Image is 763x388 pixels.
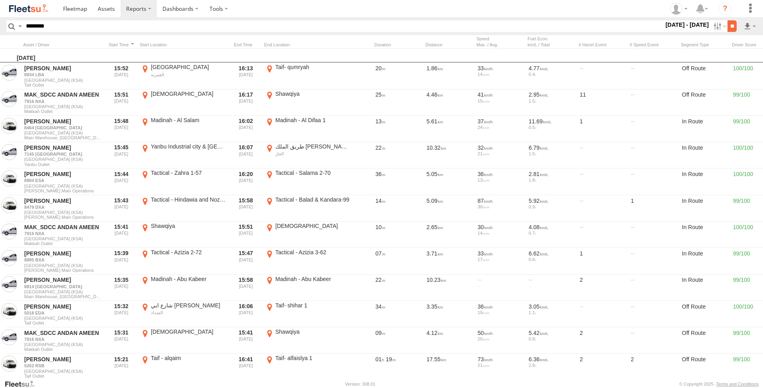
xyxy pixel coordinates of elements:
label: Click to View Event Location [264,354,352,379]
a: View Asset in Asset Management [1,250,17,266]
div: Exited after selected date range [231,302,261,327]
div: Exited after selected date range [231,222,261,247]
div: Entered prior to selected date range [106,169,136,194]
div: Entered prior to selected date range [106,328,136,353]
a: MAK_SDCC ANDAN AMEEN [24,224,102,231]
div: 32 [478,144,523,151]
div: Taif - alqaim [151,354,226,362]
div: Version: 308.01 [345,382,376,386]
span: [GEOGRAPHIC_DATA] (KSA) [24,104,102,109]
div: 5.92 [529,197,574,204]
div: 87 [478,197,523,204]
a: View Asset in Asset Management [1,329,17,345]
label: Click to View Event Location [140,328,227,353]
div: 5.61 [425,117,473,141]
div: Click to Sort [231,42,261,48]
div: 2.8 [529,363,574,368]
a: 5018 EDA [24,310,102,316]
div: Tactical - Zahra 1-57 [151,169,226,176]
span: Filter Results to this Group [24,188,102,193]
label: Search Filter Options [710,20,727,32]
label: Click to View Event Location [140,90,227,115]
div: 10.23 [425,275,473,300]
div: 3.35 [425,302,473,327]
div: 21 [478,363,523,368]
div: Shawqiya [275,328,351,335]
div: Entered prior to selected date range [106,63,136,88]
div: In Route [681,222,729,247]
div: Click to Sort [106,42,136,48]
span: [GEOGRAPHIC_DATA] (KSA) [24,157,102,162]
div: In Route [681,143,729,168]
label: Click to View Event Location [264,302,352,327]
div: 1 [630,196,678,221]
div: 13 [478,178,523,182]
a: 8464 [GEOGRAPHIC_DATA] [24,125,102,131]
div: Madinah - Al Salam [151,117,226,124]
div: 2 [579,328,627,353]
div: Exited after selected date range [231,354,261,379]
div: 19 [478,310,523,315]
span: Filter Results to this Group [24,83,102,87]
div: 0.4 [529,72,574,77]
div: 41 [478,91,523,98]
label: Click to View Event Location [264,196,352,221]
div: 2.95 [529,91,574,98]
div: Off Route [681,354,729,379]
div: 36 [478,303,523,310]
div: Exited after selected date range [231,143,261,168]
span: 14 [376,198,385,204]
a: [PERSON_NAME] [24,118,102,125]
div: 1.5 [529,151,574,156]
span: 22 [376,277,385,283]
label: Click to View Event Location [264,90,352,115]
div: 4.12 [425,328,473,353]
div: 24 [478,125,523,130]
div: Tactical - Balad & Kandara-99 [275,196,351,203]
label: Click to View Event Location [264,328,352,353]
span: Filter Results to this Group [24,347,102,352]
span: 20 [376,65,385,71]
span: [GEOGRAPHIC_DATA] (KSA) [24,263,102,268]
div: In Route [681,275,729,300]
span: 22 [376,145,385,151]
a: [PERSON_NAME] [24,250,102,257]
span: [GEOGRAPHIC_DATA] (KSA) [24,236,102,241]
span: [GEOGRAPHIC_DATA] (KSA) [24,316,102,321]
div: Hussain Daffa [667,3,690,15]
div: 50 [478,329,523,337]
div: 14 [478,72,523,77]
span: [GEOGRAPHIC_DATA] (KSA) [24,369,102,374]
div: Off Route [681,328,729,353]
div: 4.08 [529,224,574,231]
span: Filter Results to this Group [24,215,102,220]
div: 6.62 [529,250,574,257]
div: 30 [478,204,523,209]
label: Click to View Event Location [264,222,352,247]
label: Click to View Event Location [140,196,227,221]
label: Click to View Event Location [264,143,352,168]
div: 0.8 [529,337,574,341]
div: 36 [478,170,523,178]
div: 4.77 [529,65,574,72]
div: 30 [478,224,523,231]
div: Madinah - Abu Kabeer [275,275,351,283]
div: 6.79 [529,144,574,151]
a: 8895 BXA [24,257,102,263]
label: Search Query [17,20,23,32]
div: Exited after selected date range [231,169,261,194]
span: [GEOGRAPHIC_DATA] (KSA) [24,342,102,347]
div: 1 [579,117,627,141]
div: [DEMOGRAPHIC_DATA] [151,328,226,335]
div: Exited after selected date range [231,328,261,353]
div: In Route [681,117,729,141]
span: Filter Results to this Group [24,241,102,246]
a: [PERSON_NAME] [24,356,102,363]
div: 5.05 [425,169,473,194]
div: 3.71 [425,249,473,273]
a: 8904 ESA [24,178,102,183]
a: View Asset in Asset Management [1,356,17,372]
div: 17 [478,257,523,262]
div: Tactical - Salama 2-70 [275,169,351,176]
span: 34 [376,303,385,310]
